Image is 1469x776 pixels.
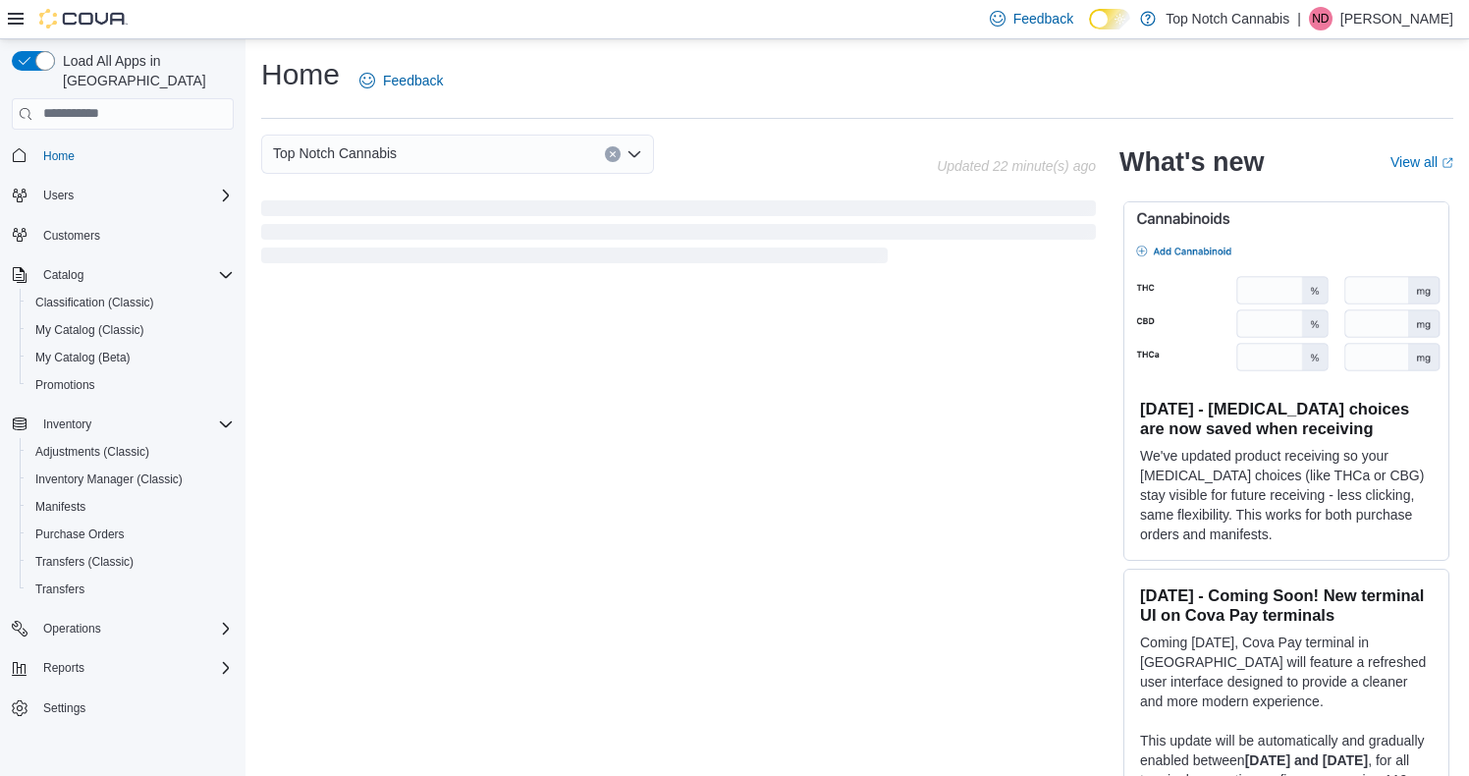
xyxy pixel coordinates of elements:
p: We've updated product receiving so your [MEDICAL_DATA] choices (like THCa or CBG) stay visible fo... [1140,446,1433,544]
a: My Catalog (Beta) [27,346,138,369]
button: Users [4,182,242,209]
span: Home [35,143,234,168]
span: Customers [43,228,100,244]
button: Adjustments (Classic) [20,438,242,466]
button: Home [4,141,242,170]
button: Operations [4,615,242,642]
span: Catalog [35,263,234,287]
button: Promotions [20,371,242,399]
span: Top Notch Cannabis [273,141,397,165]
p: Updated 22 minute(s) ago [937,158,1096,174]
span: Transfers (Classic) [35,554,134,570]
button: Manifests [20,493,242,521]
a: Adjustments (Classic) [27,440,157,464]
span: Purchase Orders [27,523,234,546]
span: Home [43,148,75,164]
input: Dark Mode [1089,9,1130,29]
p: Coming [DATE], Cova Pay terminal in [GEOGRAPHIC_DATA] will feature a refreshed user interface des... [1140,633,1433,711]
a: Manifests [27,495,93,519]
span: My Catalog (Beta) [35,350,131,365]
span: Inventory Manager (Classic) [35,471,183,487]
span: My Catalog (Classic) [27,318,234,342]
h1: Home [261,55,340,94]
span: Dark Mode [1089,29,1090,30]
a: Home [35,144,82,168]
span: My Catalog (Classic) [35,322,144,338]
h3: [DATE] - Coming Soon! New terminal UI on Cova Pay terminals [1140,585,1433,625]
button: Reports [4,654,242,682]
span: Manifests [35,499,85,515]
img: Cova [39,9,128,28]
a: Customers [35,224,108,248]
span: Reports [35,656,234,680]
button: Settings [4,693,242,722]
h2: What's new [1119,146,1264,178]
button: Catalog [4,261,242,289]
a: View allExternal link [1390,154,1453,170]
span: Adjustments (Classic) [35,444,149,460]
svg: External link [1442,157,1453,169]
button: Catalog [35,263,91,287]
h3: [DATE] - [MEDICAL_DATA] choices are now saved when receiving [1140,399,1433,438]
div: Nick Duperry [1309,7,1333,30]
button: My Catalog (Beta) [20,344,242,371]
button: Purchase Orders [20,521,242,548]
span: Customers [35,223,234,248]
span: Manifests [27,495,234,519]
span: Feedback [1013,9,1073,28]
p: Top Notch Cannabis [1166,7,1289,30]
span: Operations [35,617,234,640]
span: Transfers [27,578,234,601]
a: Feedback [352,61,451,100]
p: [PERSON_NAME] [1340,7,1453,30]
a: Transfers [27,578,92,601]
a: Promotions [27,373,103,397]
span: Loading [261,204,1096,267]
button: Inventory [4,411,242,438]
button: Transfers (Classic) [20,548,242,576]
a: Inventory Manager (Classic) [27,468,190,491]
span: Feedback [383,71,443,90]
button: Operations [35,617,109,640]
a: Purchase Orders [27,523,133,546]
span: Inventory [43,416,91,432]
button: Customers [4,221,242,249]
span: Classification (Classic) [35,295,154,310]
span: My Catalog (Beta) [27,346,234,369]
button: Inventory Manager (Classic) [20,466,242,493]
span: ND [1312,7,1329,30]
span: Users [35,184,234,207]
span: Transfers [35,582,84,597]
button: My Catalog (Classic) [20,316,242,344]
span: Purchase Orders [35,527,125,542]
span: Adjustments (Classic) [27,440,234,464]
span: Promotions [35,377,95,393]
span: Classification (Classic) [27,291,234,314]
a: Transfers (Classic) [27,550,141,574]
span: Inventory [35,413,234,436]
span: Users [43,188,74,203]
span: Settings [43,700,85,716]
button: Inventory [35,413,99,436]
button: Transfers [20,576,242,603]
a: My Catalog (Classic) [27,318,152,342]
p: | [1297,7,1301,30]
span: Operations [43,621,101,637]
span: Inventory Manager (Classic) [27,468,234,491]
span: Transfers (Classic) [27,550,234,574]
strong: [DATE] and [DATE] [1245,752,1368,768]
button: Clear input [605,146,621,162]
span: Settings [35,695,234,720]
span: Catalog [43,267,83,283]
button: Users [35,184,82,207]
span: Load All Apps in [GEOGRAPHIC_DATA] [55,51,234,90]
button: Classification (Classic) [20,289,242,316]
button: Open list of options [626,146,642,162]
nav: Complex example [12,134,234,774]
a: Settings [35,696,93,720]
span: Reports [43,660,84,676]
button: Reports [35,656,92,680]
a: Classification (Classic) [27,291,162,314]
span: Promotions [27,373,234,397]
